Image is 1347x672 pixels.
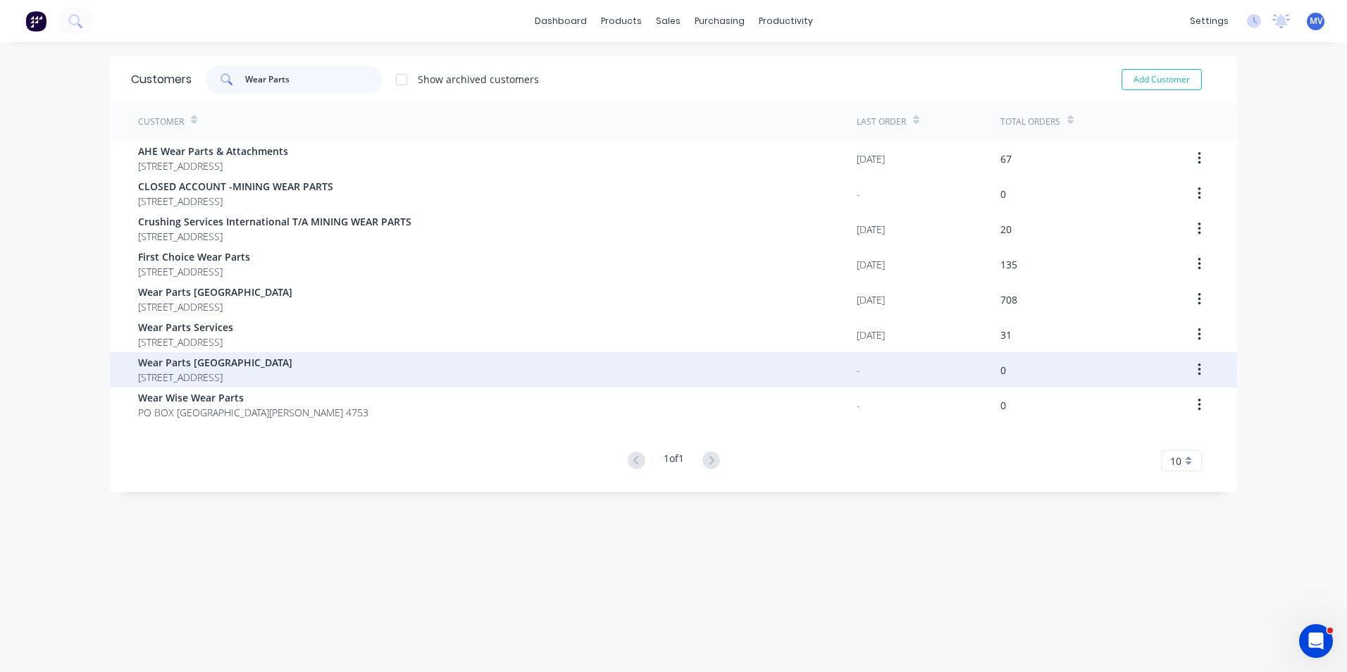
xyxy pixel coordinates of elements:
[138,264,250,279] span: [STREET_ADDRESS]
[138,249,250,264] span: First Choice Wear Parts
[664,451,684,471] div: 1 of 1
[857,222,885,237] div: [DATE]
[138,390,368,405] span: Wear Wise Wear Parts
[857,116,906,128] div: Last Order
[25,11,46,32] img: Factory
[138,229,411,244] span: [STREET_ADDRESS]
[1000,187,1006,201] div: 0
[138,299,292,314] span: [STREET_ADDRESS]
[138,355,292,370] span: Wear Parts [GEOGRAPHIC_DATA]
[1299,624,1333,658] iframe: Intercom live chat
[1000,398,1006,413] div: 0
[138,320,233,335] span: Wear Parts Services
[857,292,885,307] div: [DATE]
[138,144,288,158] span: AHE Wear Parts & Attachments
[138,335,233,349] span: [STREET_ADDRESS]
[857,151,885,166] div: [DATE]
[138,116,184,128] div: Customer
[1000,116,1060,128] div: Total Orders
[138,405,368,420] span: PO BOX [GEOGRAPHIC_DATA][PERSON_NAME] 4753
[245,66,383,94] input: Search customers...
[649,11,688,32] div: sales
[688,11,752,32] div: purchasing
[752,11,820,32] div: productivity
[138,179,333,194] span: CLOSED ACCOUNT -MINING WEAR PARTS
[857,328,885,342] div: [DATE]
[138,285,292,299] span: Wear Parts [GEOGRAPHIC_DATA]
[1000,257,1017,272] div: 135
[1170,454,1181,468] span: 10
[138,194,333,209] span: [STREET_ADDRESS]
[1000,328,1012,342] div: 31
[138,214,411,229] span: Crushing Services International T/A MINING WEAR PARTS
[1122,69,1202,90] button: Add Customer
[857,257,885,272] div: [DATE]
[131,71,192,88] div: Customers
[1183,11,1236,32] div: settings
[1310,15,1322,27] span: MV
[857,363,860,378] div: -
[1000,222,1012,237] div: 20
[418,72,539,87] div: Show archived customers
[857,187,860,201] div: -
[1000,292,1017,307] div: 708
[1000,363,1006,378] div: 0
[138,370,292,385] span: [STREET_ADDRESS]
[1000,151,1012,166] div: 67
[138,158,288,173] span: [STREET_ADDRESS]
[857,398,860,413] div: -
[528,11,594,32] a: dashboard
[594,11,649,32] div: products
